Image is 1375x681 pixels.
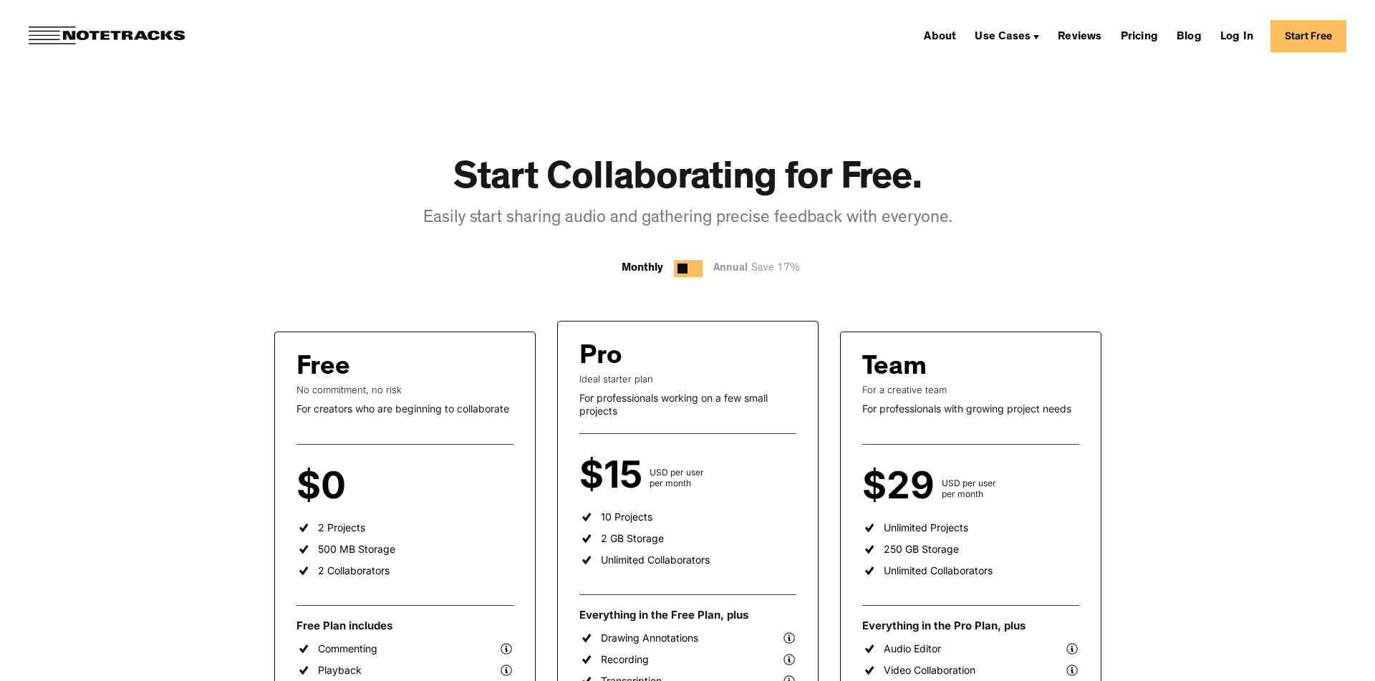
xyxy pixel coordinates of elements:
div: Annual [713,260,807,278]
div: Free [296,354,350,384]
div: $29 [862,473,942,499]
div: Audio Editor [884,642,941,655]
div: USD per user per month [942,478,996,499]
div: Use Cases [975,32,1031,43]
div: Drawing Annotations [601,632,698,644]
div: Pro [579,343,622,373]
div: For creators who are beginning to collaborate [296,402,513,415]
div: 10 Projects [601,511,652,523]
div: 500 MB Storage [318,543,395,556]
div: USD per user per month [650,467,704,488]
div: 2 Projects [318,521,365,534]
a: Pricing [1115,24,1164,47]
div: 250 GB Storage [884,543,959,556]
div: Monthly [622,260,663,277]
div: No commitment, no risk [296,384,513,395]
div: For a creative team [862,384,1079,395]
div: Free Plan includes [296,619,513,633]
div: 2 Collaborators [318,564,390,577]
div: Easily start sharing audio and gathering precise feedback with everyone. [423,207,952,231]
div: Everything in the Free Plan, plus [579,608,796,622]
div: $0 [296,473,353,499]
h1: Start Collaborating for Free. [453,158,922,204]
a: Log In [1215,24,1259,47]
span: Save 17% [748,264,800,274]
a: Reviews [1052,24,1107,47]
div: Commenting [318,642,377,655]
a: About [918,24,962,47]
div: per user per month [353,478,395,499]
div: Team [862,354,927,384]
a: Blog [1171,24,1207,47]
div: Everything in the Pro Plan, plus [862,619,1079,633]
div: Use Cases [969,24,1045,47]
div: For professionals with growing project needs [862,402,1079,415]
div: Unlimited Collaborators [601,554,710,566]
div: For professionals working on a few small projects [579,392,796,417]
a: Start Free [1270,20,1346,52]
div: Ideal starter plan [579,373,796,385]
div: Recording [601,653,649,666]
div: Unlimited Projects [884,521,968,534]
div: $15 [579,463,650,488]
div: Unlimited Collaborators [884,564,993,577]
div: 2 GB Storage [601,532,664,545]
div: Playback [318,664,362,677]
div: Video Collaboration [884,664,975,677]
